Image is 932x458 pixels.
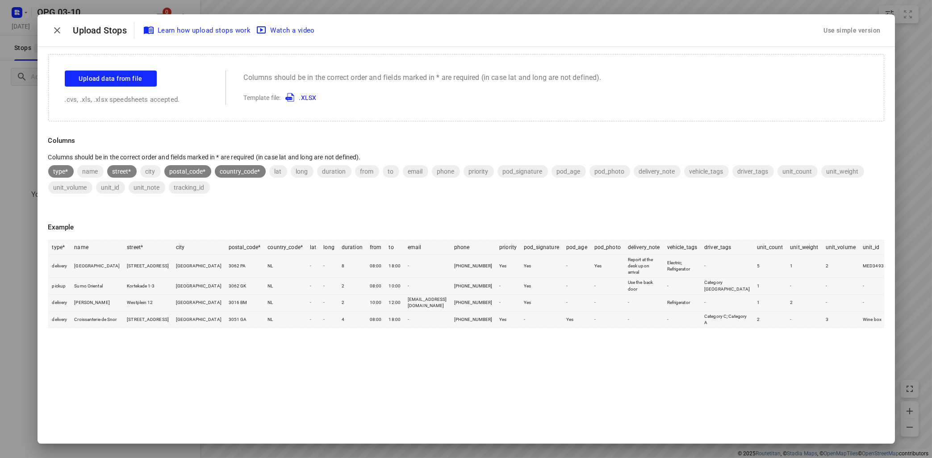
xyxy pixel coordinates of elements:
[282,94,316,101] a: .XLSX
[404,240,451,255] th: email
[497,168,548,175] span: pod_signature
[496,311,520,328] td: Yes
[591,254,624,278] td: Yes
[317,168,351,175] span: duration
[123,240,172,255] th: street*
[123,311,172,328] td: [STREET_ADDRESS]
[225,278,264,295] td: 3062 GK
[451,254,496,278] td: [PHONE_NUMBER]
[225,311,264,328] td: 3051 GA
[701,278,753,295] td: Category [GEOGRAPHIC_DATA]
[320,254,338,278] td: -
[306,278,320,295] td: -
[65,71,157,87] button: Upload data from file
[385,295,404,312] td: 12:00
[96,184,125,191] span: unit_id
[859,311,887,328] td: Wine box
[786,240,822,255] th: unit_weight
[65,95,208,105] p: .cvs, .xls, .xlsx speedsheets accepted.
[71,240,123,255] th: name
[254,22,318,38] button: Watch a video
[285,92,296,103] img: XLSX
[821,168,864,175] span: unit_weight
[520,278,563,295] td: Yes
[777,168,818,175] span: unit_count
[753,278,786,295] td: 1
[624,240,664,255] th: delivery_note
[496,254,520,278] td: Yes
[822,295,859,312] td: -
[383,168,399,175] span: to
[701,240,753,255] th: driver_tags
[338,295,366,312] td: 2
[624,254,664,278] td: Report at the desk upon arrival
[49,240,71,255] th: type*
[822,311,859,328] td: 3
[496,278,520,295] td: -
[664,254,701,278] td: Electric; Refrigerator
[786,295,822,312] td: 2
[753,240,786,255] th: unit_count
[320,311,338,328] td: -
[355,168,379,175] span: from
[366,240,385,255] th: from
[451,295,496,312] td: [PHONE_NUMBER]
[164,168,211,175] span: postal_code*
[859,254,887,278] td: MED3493
[49,254,71,278] td: delivery
[264,254,306,278] td: NL
[366,278,385,295] td: 08:00
[172,278,225,295] td: [GEOGRAPHIC_DATA]
[520,295,563,312] td: Yes
[552,168,586,175] span: pod_age
[306,295,320,312] td: -
[49,295,71,312] td: delivery
[145,25,251,36] span: Learn how upload stops work
[385,254,404,278] td: 18:00
[338,240,366,255] th: duration
[496,295,520,312] td: -
[563,311,591,328] td: Yes
[48,153,884,162] p: Columns should be in the correct order and fields marked in * are required (in case lat and long ...
[244,92,602,103] p: Template file:
[306,254,320,278] td: -
[563,295,591,312] td: -
[432,168,460,175] span: phone
[169,184,210,191] span: tracking_id
[71,278,123,295] td: Sumo Oriental
[591,240,624,255] th: pod_photo
[624,295,664,312] td: -
[320,240,338,255] th: long
[859,240,887,255] th: unit_id
[591,278,624,295] td: -
[107,168,137,175] span: street*
[664,295,701,312] td: Refrigerator
[385,311,404,328] td: 18:00
[140,168,161,175] span: city
[684,168,729,175] span: vehicle_tags
[385,240,404,255] th: to
[71,295,123,312] td: [PERSON_NAME]
[464,168,494,175] span: priority
[225,240,264,255] th: postal_code*
[664,311,701,328] td: -
[822,254,859,278] td: 2
[366,311,385,328] td: 08:00
[172,295,225,312] td: [GEOGRAPHIC_DATA]
[404,295,451,312] td: [EMAIL_ADDRESS][DOMAIN_NAME]
[732,168,774,175] span: driver_tags
[48,222,884,233] p: Example
[820,22,884,39] button: Use simple version
[701,254,753,278] td: -
[320,278,338,295] td: -
[142,22,255,38] a: Learn how upload stops work
[753,311,786,328] td: 2
[591,295,624,312] td: -
[624,311,664,328] td: -
[701,295,753,312] td: -
[123,254,172,278] td: [STREET_ADDRESS]
[520,240,563,255] th: pod_signature
[264,295,306,312] td: NL
[49,278,71,295] td: pickup
[264,278,306,295] td: NL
